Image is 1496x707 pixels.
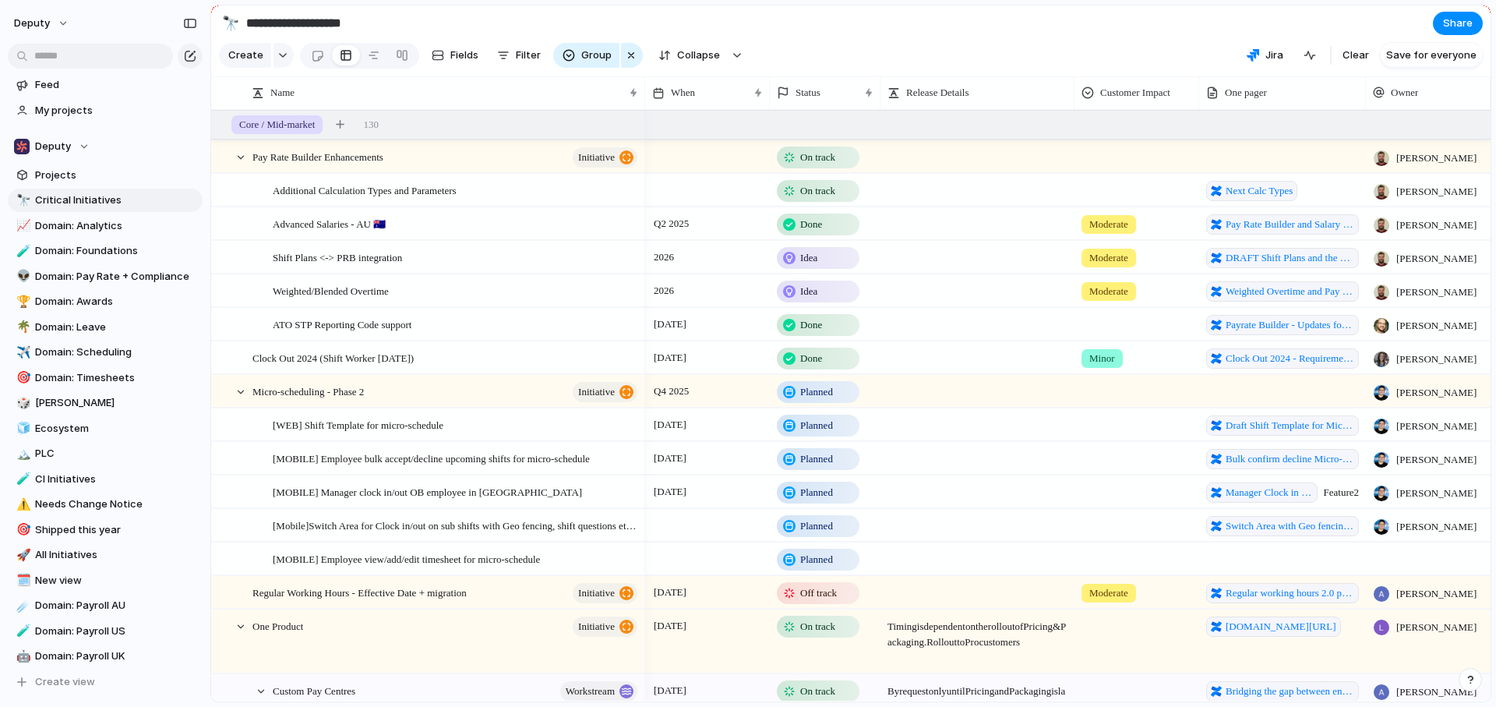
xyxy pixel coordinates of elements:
span: Micro-scheduling - Phase 2 [252,382,364,400]
span: [PERSON_NAME] [1396,318,1477,334]
a: Clock Out 2024 - Requirements Solution [1206,348,1359,369]
span: Needs Change Notice [35,497,197,512]
span: Shift Plans <-> PRB integration [273,248,402,266]
button: 🔭 [218,11,243,36]
div: 🧪CI Initiatives [8,468,203,491]
a: ⚠️Needs Change Notice [8,493,203,516]
span: Projects [35,168,197,183]
button: Filter [491,43,547,68]
span: [PERSON_NAME] [1396,285,1477,300]
button: workstream [560,681,637,702]
span: deputy [14,16,50,31]
span: New view [35,573,197,589]
div: 🏔️PLC [8,442,203,465]
span: Name [270,85,295,101]
button: 🎯 [14,370,30,386]
button: 📈 [14,218,30,234]
span: [MOBILE] Employee view/add/edit timesheet for micro-schedule [273,550,540,567]
span: [PERSON_NAME] [1396,452,1477,468]
span: Ecosystem [35,421,197,437]
span: Deputy [35,139,71,154]
span: [DOMAIN_NAME][URL] [1226,619,1336,635]
a: Bridging the gap between enterprise and premium - Location Hierarchies Pay Centers and Export [1206,681,1359,702]
span: Create [228,48,263,63]
span: [PERSON_NAME] [1396,419,1477,434]
div: 🔭 [16,192,27,210]
div: ✈️Domain: Scheduling [8,341,203,364]
span: Domain: Awards [35,294,197,309]
span: Bridging the gap between enterprise and premium - Location Hierarchies Pay Centers and Export [1226,684,1354,699]
span: [PERSON_NAME] [1396,385,1477,401]
div: 🤖 [16,648,27,666]
button: 🧪 [14,243,30,259]
span: On track [800,619,835,635]
span: One Product [252,617,303,635]
a: 🏆Domain: Awards [8,290,203,313]
span: [DATE] [650,617,690,635]
span: [DATE] [650,315,690,334]
span: initiative [578,381,615,403]
span: workstream [566,680,615,702]
button: 👽 [14,269,30,285]
span: Planned [800,384,833,400]
span: Custom Pay Centres [273,681,355,699]
div: 🌴 [16,318,27,336]
span: One pager [1225,85,1267,101]
span: Clock Out 2024 - Requirements Solution [1226,351,1354,366]
span: [PERSON_NAME] [1396,251,1477,267]
button: Create view [8,670,203,694]
button: Create [219,43,271,68]
span: Group [581,48,612,63]
span: Owner [1391,85,1418,101]
div: 🗓️ [16,571,27,589]
span: [DATE] [650,415,690,434]
div: 📈 [16,217,27,235]
div: 📈Domain: Analytics [8,214,203,238]
div: 👽Domain: Pay Rate + Compliance [8,265,203,288]
span: [PERSON_NAME] [1396,352,1477,367]
a: 🎲[PERSON_NAME] [8,391,203,415]
a: 🗓️New view [8,569,203,592]
div: 🚀 [16,546,27,564]
button: initiative [573,617,637,637]
span: Domain: Pay Rate + Compliance [35,269,197,285]
span: Clear [1343,48,1369,63]
button: 🗓️ [14,573,30,589]
span: Feature 2 [1200,476,1365,503]
span: Draft Shift Template for Micro-schedule [1226,418,1354,433]
span: Share [1443,16,1473,31]
div: ⚠️ [16,496,27,514]
span: Jira [1265,48,1283,63]
span: Status [796,85,820,101]
div: 👽 [16,267,27,285]
span: Domain: Scheduling [35,345,197,360]
span: Domain: Timesheets [35,370,197,386]
span: Done [800,317,822,333]
span: initiative [578,616,615,638]
div: 🤖Domain: Payroll UK [8,645,203,668]
button: 🏆 [14,294,30,309]
a: Weighted Overtime and Pay Rate Blending [1206,281,1359,302]
span: Regular Working Hours - Effective Date + migration [252,583,467,601]
button: Collapse [649,43,728,68]
span: Planned [800,518,833,534]
span: Domain: Analytics [35,218,197,234]
span: Moderate [1089,250,1128,266]
div: 🏆 [16,293,27,311]
button: Clear [1336,43,1375,68]
span: Payrate Builder - Updates for Deputy Based Allowances - STP [1226,317,1354,333]
button: 🧊 [14,421,30,437]
span: Off track [800,585,837,601]
span: [Mobile]Switch Area for Clock in/out on sub shifts with Geo fencing, shift questions etc from sub... [273,516,640,534]
span: 2026 [650,281,678,300]
span: [PERSON_NAME] [1396,519,1477,535]
span: Domain: Payroll US [35,624,197,639]
div: 🧊 [16,419,27,437]
span: initiative [578,582,615,604]
div: 🏔️ [16,445,27,463]
span: Domain: Payroll AU [35,598,197,613]
div: 🧊Ecosystem [8,417,203,440]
